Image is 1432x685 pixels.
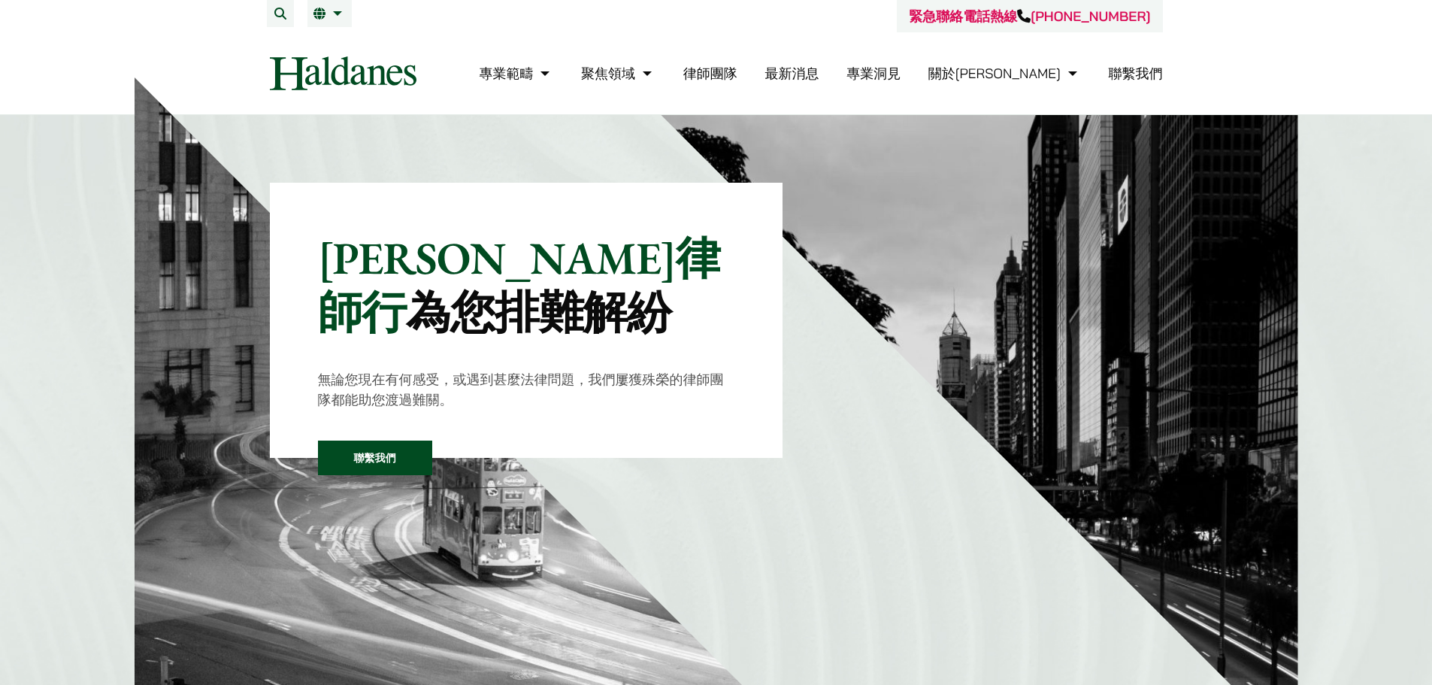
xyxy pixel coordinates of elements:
a: 聯繫我們 [1109,65,1163,82]
img: Logo of Haldanes [270,56,416,90]
a: 最新消息 [764,65,819,82]
mark: 為您排難解紛 [406,283,671,341]
a: 關於何敦 [928,65,1081,82]
a: 繁 [313,8,346,20]
a: 聚焦領域 [581,65,655,82]
a: 聯繫我們 [318,441,432,475]
p: [PERSON_NAME]律師行 [318,231,735,339]
a: 專業範疇 [479,65,553,82]
p: 無論您現在有何感受，或遇到甚麼法律問題，我們屢獲殊榮的律師團隊都能助您渡過難關。 [318,369,735,410]
a: 緊急聯絡電話熱線[PHONE_NUMBER] [909,8,1150,25]
a: 律師團隊 [683,65,737,82]
a: 專業洞見 [846,65,901,82]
